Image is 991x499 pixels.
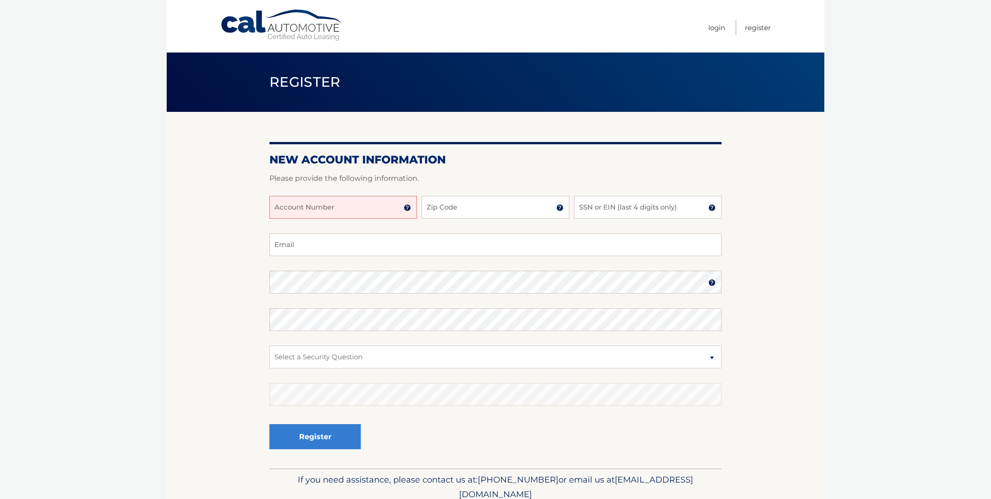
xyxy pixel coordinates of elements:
p: Please provide the following information. [269,172,722,185]
h2: New Account Information [269,153,722,167]
a: Cal Automotive [220,9,343,42]
span: [PHONE_NUMBER] [478,474,559,485]
a: Login [708,20,725,35]
img: tooltip.svg [556,204,564,211]
img: tooltip.svg [708,204,716,211]
input: Zip Code [422,196,569,219]
span: Register [269,74,341,90]
img: tooltip.svg [708,279,716,286]
button: Register [269,424,361,449]
input: Account Number [269,196,417,219]
input: SSN or EIN (last 4 digits only) [574,196,722,219]
a: Register [745,20,771,35]
input: Email [269,233,722,256]
img: tooltip.svg [404,204,411,211]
